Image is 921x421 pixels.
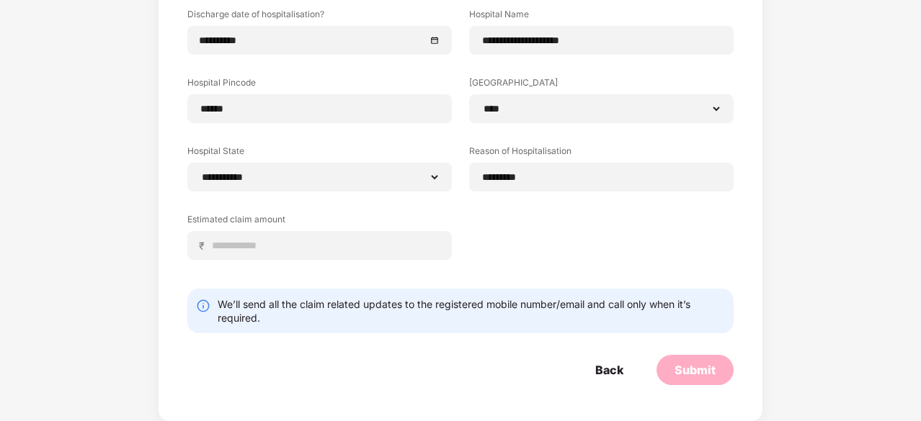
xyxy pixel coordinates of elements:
[595,362,623,378] div: Back
[187,76,452,94] label: Hospital Pincode
[218,297,725,325] div: We’ll send all the claim related updates to the registered mobile number/email and call only when...
[196,299,210,313] img: svg+xml;base64,PHN2ZyBpZD0iSW5mby0yMHgyMCIgeG1sbnM9Imh0dHA6Ly93d3cudzMub3JnLzIwMDAvc3ZnIiB3aWR0aD...
[469,145,734,163] label: Reason of Hospitalisation
[187,8,452,26] label: Discharge date of hospitalisation?
[675,362,716,378] div: Submit
[199,239,210,253] span: ₹
[469,76,734,94] label: [GEOGRAPHIC_DATA]
[187,145,452,163] label: Hospital State
[469,8,734,26] label: Hospital Name
[187,213,452,231] label: Estimated claim amount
